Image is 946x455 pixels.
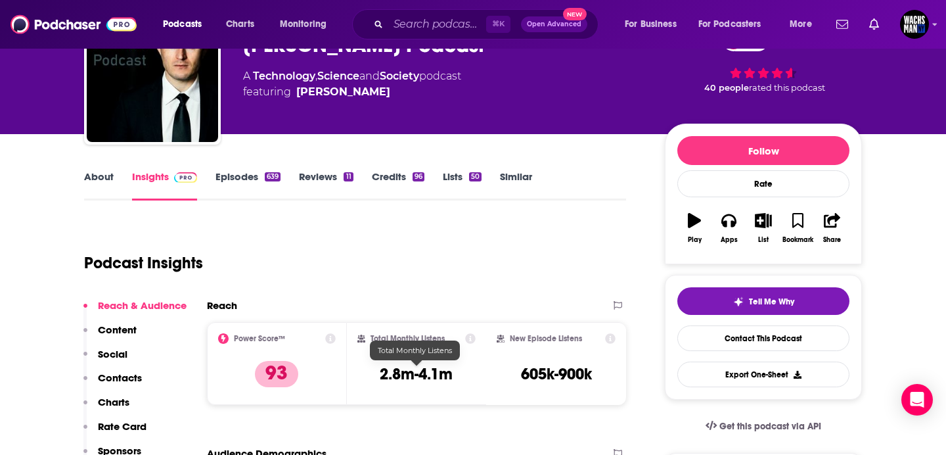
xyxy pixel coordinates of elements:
[721,236,738,244] div: Apps
[87,11,218,142] img: Lex Fridman Podcast
[83,299,187,323] button: Reach & Audience
[690,14,780,35] button: open menu
[365,9,611,39] div: Search podcasts, credits, & more...
[749,297,794,307] span: Tell Me Why
[174,172,197,183] img: Podchaser Pro
[749,83,825,93] span: rated this podcast
[521,364,592,384] h3: 605k-900k
[521,16,587,32] button: Open AdvancedNew
[698,15,761,34] span: For Podcasters
[901,384,933,416] div: Open Intercom Messenger
[359,70,380,82] span: and
[823,236,841,244] div: Share
[677,204,711,252] button: Play
[815,204,849,252] button: Share
[758,236,769,244] div: List
[388,14,486,35] input: Search podcasts, credits, & more...
[315,70,317,82] span: ,
[677,170,849,197] div: Rate
[469,172,482,181] div: 50
[207,299,237,312] h2: Reach
[563,8,587,20] span: New
[280,15,327,34] span: Monitoring
[616,14,693,35] button: open menu
[98,299,187,312] p: Reach & Audience
[83,396,129,420] button: Charts
[154,14,219,35] button: open menu
[704,83,749,93] span: 40 people
[296,84,390,100] a: Lex Fridman
[733,297,744,307] img: tell me why sparkle
[98,371,142,384] p: Contacts
[217,14,262,35] a: Charts
[98,323,137,336] p: Content
[677,325,849,351] a: Contact This Podcast
[486,16,510,33] span: ⌘ K
[84,170,114,201] a: About
[243,84,461,100] span: featuring
[780,204,815,252] button: Bookmark
[864,13,884,36] a: Show notifications dropdown
[243,68,461,100] div: A podcast
[510,334,582,343] h2: New Episode Listens
[719,421,821,432] span: Get this podcast via API
[378,346,452,355] span: Total Monthly Listens
[677,136,849,165] button: Follow
[695,410,832,443] a: Get this podcast via API
[831,13,853,36] a: Show notifications dropdown
[900,10,929,39] span: Logged in as WachsmanNY
[132,170,197,201] a: InsightsPodchaser Pro
[790,15,812,34] span: More
[677,362,849,387] button: Export One-Sheet
[413,172,424,181] div: 96
[265,172,281,181] div: 639
[271,14,344,35] button: open menu
[83,348,127,372] button: Social
[11,12,137,37] img: Podchaser - Follow, Share and Rate Podcasts
[677,287,849,315] button: tell me why sparkleTell Me Why
[746,204,780,252] button: List
[372,170,424,201] a: Credits96
[255,361,298,387] p: 93
[98,420,146,433] p: Rate Card
[625,15,677,34] span: For Business
[253,70,315,82] a: Technology
[84,253,203,273] h1: Podcast Insights
[780,14,828,35] button: open menu
[500,170,532,201] a: Similar
[83,371,142,396] button: Contacts
[344,172,353,181] div: 11
[900,10,929,39] button: Show profile menu
[380,70,419,82] a: Society
[688,236,702,244] div: Play
[665,20,862,101] div: 93 40 peoplerated this podcast
[98,348,127,360] p: Social
[371,334,445,343] h2: Total Monthly Listens
[163,15,202,34] span: Podcasts
[83,420,146,444] button: Rate Card
[226,15,254,34] span: Charts
[900,10,929,39] img: User Profile
[234,334,285,343] h2: Power Score™
[83,323,137,348] button: Content
[215,170,281,201] a: Episodes639
[782,236,813,244] div: Bookmark
[711,204,746,252] button: Apps
[299,170,353,201] a: Reviews11
[527,21,581,28] span: Open Advanced
[380,364,453,384] h3: 2.8m-4.1m
[317,70,359,82] a: Science
[98,396,129,408] p: Charts
[443,170,482,201] a: Lists50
